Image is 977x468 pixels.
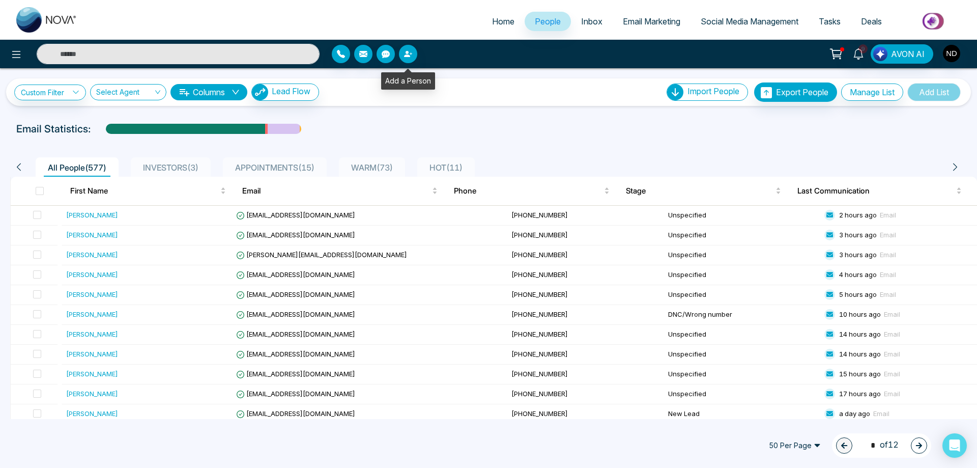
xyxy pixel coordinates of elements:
[236,390,355,398] span: [EMAIL_ADDRESS][DOMAIN_NAME]
[236,370,355,378] span: [EMAIL_ADDRESS][DOMAIN_NAME]
[236,409,355,418] span: [EMAIL_ADDRESS][DOMAIN_NAME]
[66,230,118,240] div: [PERSON_NAME]
[846,44,871,62] a: 9
[664,265,821,285] td: Unspecified
[858,44,868,53] span: 9
[664,365,821,384] td: Unspecified
[511,409,568,418] span: [PHONE_NUMBER]
[511,350,568,358] span: [PHONE_NUMBER]
[236,251,407,259] span: [PERSON_NAME][EMAIL_ADDRESS][DOMAIN_NAME]
[839,251,877,259] span: 3 hours ago
[44,162,110,173] span: All People ( 577 )
[236,330,355,338] span: [EMAIL_ADDRESS][DOMAIN_NAME]
[884,370,900,378] span: Email
[347,162,397,173] span: WARM ( 73 )
[839,370,881,378] span: 15 hours ago
[511,390,568,398] span: [PHONE_NUMBER]
[525,12,571,31] a: People
[880,251,896,259] span: Email
[943,45,960,62] img: User Avatar
[66,269,118,280] div: [PERSON_NAME]
[839,350,881,358] span: 14 hours ago
[884,350,900,358] span: Email
[839,290,877,298] span: 5 hours ago
[819,16,841,26] span: Tasks
[618,177,790,205] th: Stage
[236,231,355,239] span: [EMAIL_ADDRESS][DOMAIN_NAME]
[454,185,602,197] span: Phone
[511,310,568,318] span: [PHONE_NUMBER]
[66,309,118,319] div: [PERSON_NAME]
[687,86,739,96] span: Import People
[809,12,851,31] a: Tasks
[664,206,821,226] td: Unspecified
[511,290,568,298] span: [PHONE_NUMBER]
[873,47,887,61] img: Lead Flow
[446,177,618,205] th: Phone
[873,409,889,418] span: Email
[535,16,561,26] span: People
[231,162,319,173] span: APPOINTMENTS ( 15 )
[839,390,881,398] span: 17 hours ago
[839,270,877,279] span: 4 hours ago
[664,245,821,265] td: Unspecified
[251,84,319,101] button: Lead Flow
[880,270,896,279] span: Email
[664,404,821,424] td: New Lead
[762,437,828,454] span: 50 Per Page
[839,231,877,239] span: 3 hours ago
[511,211,568,219] span: [PHONE_NUMBER]
[170,84,247,100] button: Columnsdown
[511,231,568,239] span: [PHONE_NUMBER]
[252,84,268,100] img: Lead Flow
[797,185,954,197] span: Last Communication
[236,290,355,298] span: [EMAIL_ADDRESS][DOMAIN_NAME]
[232,88,240,96] span: down
[492,16,514,26] span: Home
[691,12,809,31] a: Social Media Management
[511,330,568,338] span: [PHONE_NUMBER]
[891,48,925,60] span: AVON AI
[754,82,837,102] button: Export People
[139,162,203,173] span: INVESTORS ( 3 )
[511,251,568,259] span: [PHONE_NUMBER]
[884,310,900,318] span: Email
[236,211,355,219] span: [EMAIL_ADDRESS][DOMAIN_NAME]
[839,310,881,318] span: 10 hours ago
[841,84,903,101] button: Manage List
[884,330,900,338] span: Email
[880,211,896,219] span: Email
[66,329,118,339] div: [PERSON_NAME]
[664,325,821,345] td: Unspecified
[789,177,977,205] th: Last Communication
[381,72,435,90] div: Add a Person
[865,438,899,452] span: of 12
[425,162,467,173] span: HOT ( 11 )
[839,409,870,418] span: a day ago
[871,44,933,64] button: AVON AI
[66,289,118,299] div: [PERSON_NAME]
[664,345,821,365] td: Unspecified
[880,231,896,239] span: Email
[897,10,971,33] img: Market-place.gif
[701,16,798,26] span: Social Media Management
[511,270,568,279] span: [PHONE_NUMBER]
[234,177,446,205] th: Email
[236,270,355,279] span: [EMAIL_ADDRESS][DOMAIN_NAME]
[482,12,525,31] a: Home
[66,369,118,379] div: [PERSON_NAME]
[880,290,896,298] span: Email
[839,211,877,219] span: 2 hours ago
[776,87,828,97] span: Export People
[626,185,774,197] span: Stage
[70,185,218,197] span: First Name
[623,16,680,26] span: Email Marketing
[14,85,86,100] a: Custom Filter
[272,86,310,96] span: Lead Flow
[66,349,118,359] div: [PERSON_NAME]
[664,384,821,404] td: Unspecified
[66,250,118,260] div: [PERSON_NAME]
[236,350,355,358] span: [EMAIL_ADDRESS][DOMAIN_NAME]
[942,433,967,458] div: Open Intercom Messenger
[839,330,881,338] span: 14 hours ago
